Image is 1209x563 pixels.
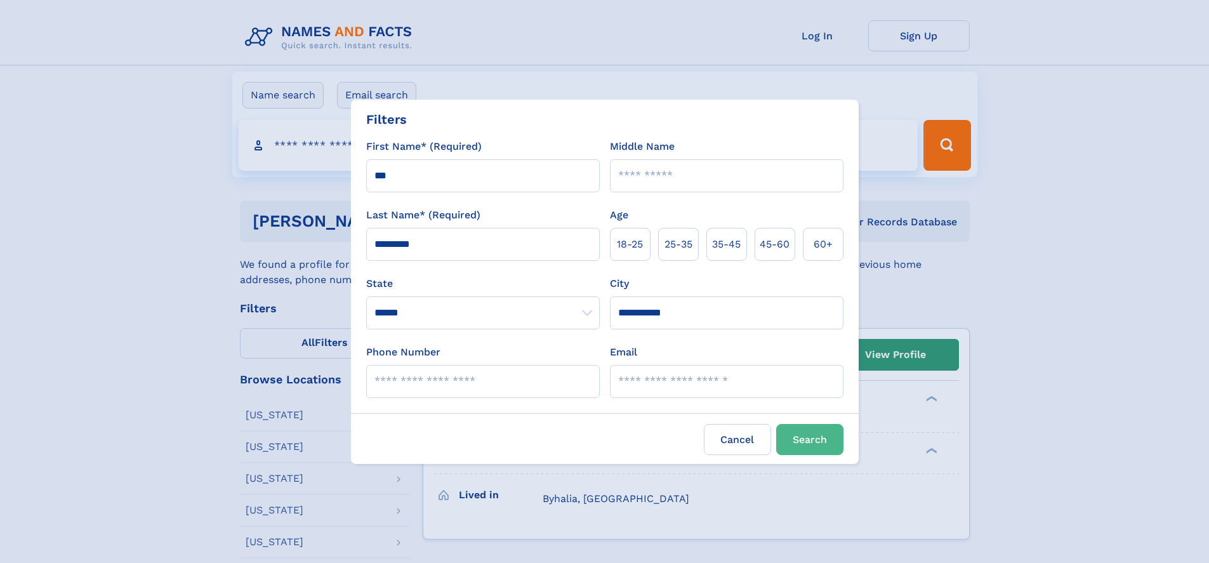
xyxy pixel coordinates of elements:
[366,208,480,223] label: Last Name* (Required)
[664,237,692,252] span: 25‑35
[776,424,843,455] button: Search
[610,208,628,223] label: Age
[366,345,440,360] label: Phone Number
[610,345,637,360] label: Email
[712,237,741,252] span: 35‑45
[704,424,771,455] label: Cancel
[610,276,629,291] label: City
[366,110,407,129] div: Filters
[366,139,482,154] label: First Name* (Required)
[760,237,789,252] span: 45‑60
[617,237,643,252] span: 18‑25
[610,139,675,154] label: Middle Name
[814,237,833,252] span: 60+
[366,276,600,291] label: State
